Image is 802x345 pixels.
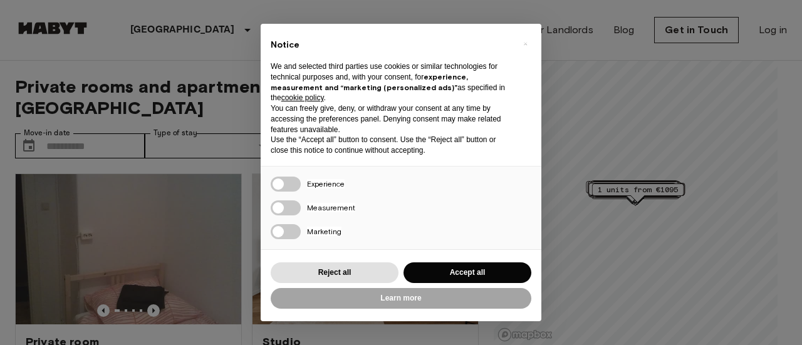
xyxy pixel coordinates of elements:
span: Experience [307,179,345,188]
a: cookie policy [281,93,324,102]
strong: experience, measurement and “marketing (personalized ads)” [271,72,468,92]
h2: Notice [271,39,511,51]
button: Reject all [271,262,398,283]
p: Use the “Accept all” button to consent. Use the “Reject all” button or close this notice to conti... [271,135,511,156]
span: × [523,36,528,51]
p: You can freely give, deny, or withdraw your consent at any time by accessing the preferences pane... [271,103,511,135]
span: Measurement [307,203,355,212]
button: Learn more [271,288,531,309]
button: Close this notice [515,34,535,54]
p: We and selected third parties use cookies or similar technologies for technical purposes and, wit... [271,61,511,103]
span: Marketing [307,227,341,236]
button: Accept all [404,262,531,283]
